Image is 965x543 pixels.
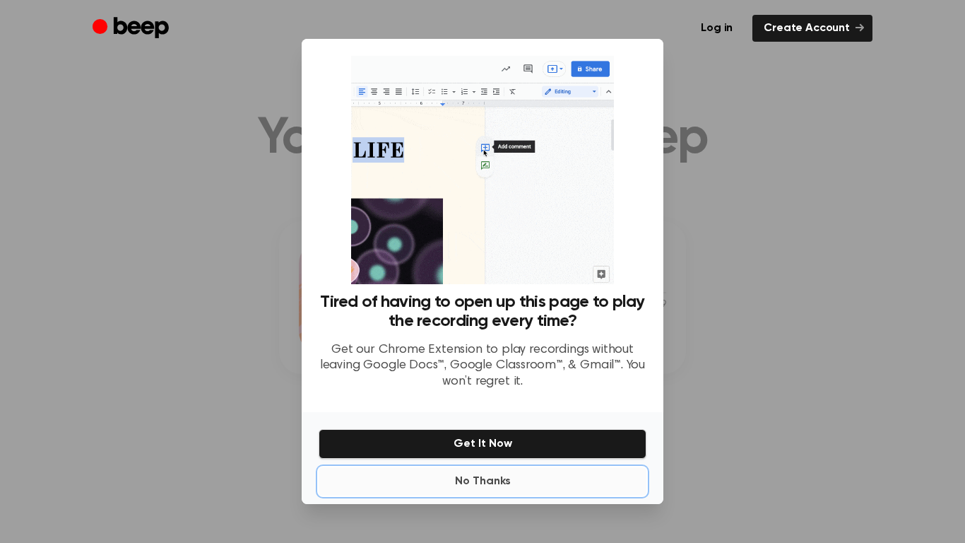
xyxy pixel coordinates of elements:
p: Get our Chrome Extension to play recordings without leaving Google Docs™, Google Classroom™, & Gm... [319,342,646,390]
a: Beep [93,15,172,42]
button: No Thanks [319,467,646,496]
a: Create Account [752,15,872,42]
button: Get It Now [319,429,646,459]
img: Beep extension in action [351,56,613,284]
h3: Tired of having to open up this page to play the recording every time? [319,293,646,331]
a: Log in [689,15,744,42]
